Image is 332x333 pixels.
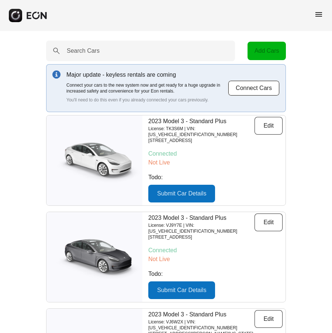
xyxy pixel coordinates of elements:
p: License: VJ6W2X | VIN: [US_VEHICLE_IDENTIFICATION_NUMBER] [148,319,255,331]
p: You'll need to do this even if you already connected your cars previously. [66,97,228,103]
p: 2023 Model 3 - Standard Plus [148,117,255,126]
p: License: TK3S6M | VIN: [US_VEHICLE_IDENTIFICATION_NUMBER] [148,126,255,138]
p: 2023 Model 3 - Standard Plus [148,214,255,222]
span: menu [314,10,323,19]
button: Submit Car Details [148,281,215,299]
button: Edit [255,310,283,328]
p: License: VJ9Y7E | VIN: [US_VEHICLE_IDENTIFICATION_NUMBER] [148,222,255,234]
p: Todo: [148,173,283,182]
p: Major update - keyless rentals are coming [66,70,228,79]
img: car [46,136,142,184]
label: Search Cars [67,46,100,55]
p: 2023 Model 3 - Standard Plus [148,310,255,319]
p: [STREET_ADDRESS] [148,138,255,143]
p: Connected [148,149,283,158]
img: car [46,233,142,281]
p: Connect your cars to the new system now and get ready for a huge upgrade in increased safety and ... [66,82,228,94]
p: Todo: [148,270,283,278]
img: info [52,70,60,79]
p: Not Live [148,158,283,167]
button: Connect Cars [228,80,280,96]
p: [STREET_ADDRESS] [148,234,255,240]
button: Edit [255,117,283,135]
p: Connected [148,246,283,255]
button: Submit Car Details [148,185,215,202]
p: Not Live [148,255,283,264]
button: Edit [255,214,283,231]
